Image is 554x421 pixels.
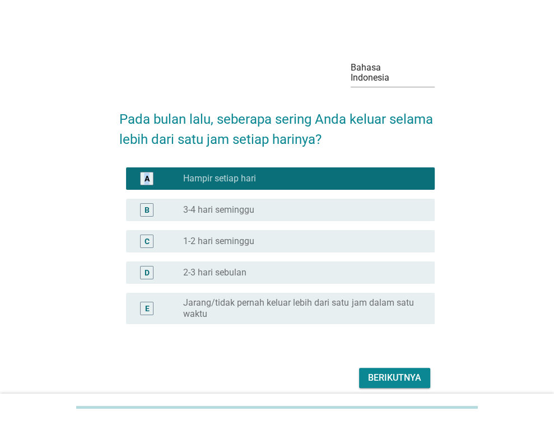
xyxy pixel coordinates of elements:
font: Pada bulan lalu, seberapa sering Anda keluar selama lebih dari satu jam setiap harinya? [119,111,436,147]
font: 1-2 hari seminggu [183,236,254,246]
font: C [145,236,150,245]
font: Jarang/tidak pernah keluar lebih dari satu jam dalam satu waktu [183,297,413,319]
font: D [145,268,150,277]
font: Berikutnya [368,372,421,383]
font: A [145,174,150,183]
font: 3-4 hari seminggu [183,204,254,215]
font: Hampir setiap hari [183,173,256,184]
button: Berikutnya [359,368,430,388]
font: panah_turun_bawah [314,61,542,74]
font: 2-3 hari sebulan [183,267,246,278]
font: B [145,205,150,214]
font: E [145,303,149,312]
